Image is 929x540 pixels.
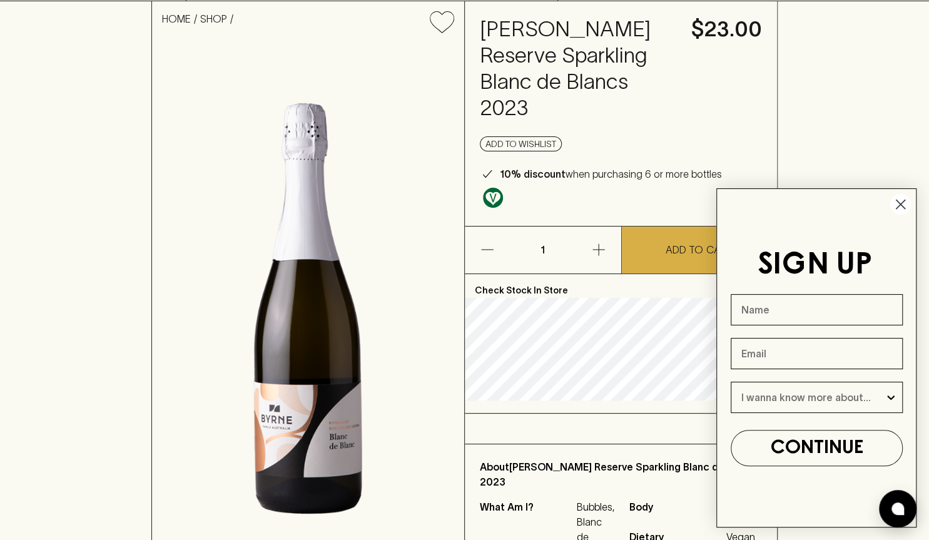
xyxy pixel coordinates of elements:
[890,193,911,215] button: Close dialog
[891,502,904,515] img: bubble-icon
[704,176,929,540] div: FLYOUT Form
[480,459,762,489] p: About [PERSON_NAME] Reserve Sparkling Blanc de Blancs 2023
[528,227,558,273] p: 1
[622,227,778,273] button: ADD TO CART
[885,382,897,412] button: Show Options
[741,382,885,412] input: I wanna know more about...
[691,16,762,43] h4: $23.00
[465,274,777,298] p: Check Stock In Store
[731,338,903,369] input: Email
[629,499,723,529] span: Body
[500,166,722,181] p: when purchasing 6 or more bottles
[731,430,903,466] button: CONTINUE
[480,136,562,151] button: Add to wishlist
[200,13,227,24] a: SHOP
[731,294,903,325] input: Name
[500,168,566,180] b: 10% discount
[758,251,872,280] span: SIGN UP
[666,242,733,257] p: ADD TO CART
[425,6,459,38] button: Add to wishlist
[480,185,506,211] a: Made without the use of any animal products.
[483,188,503,208] img: Vegan
[162,13,191,24] a: HOME
[480,16,676,121] h4: [PERSON_NAME] Reserve Sparkling Blanc de Blancs 2023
